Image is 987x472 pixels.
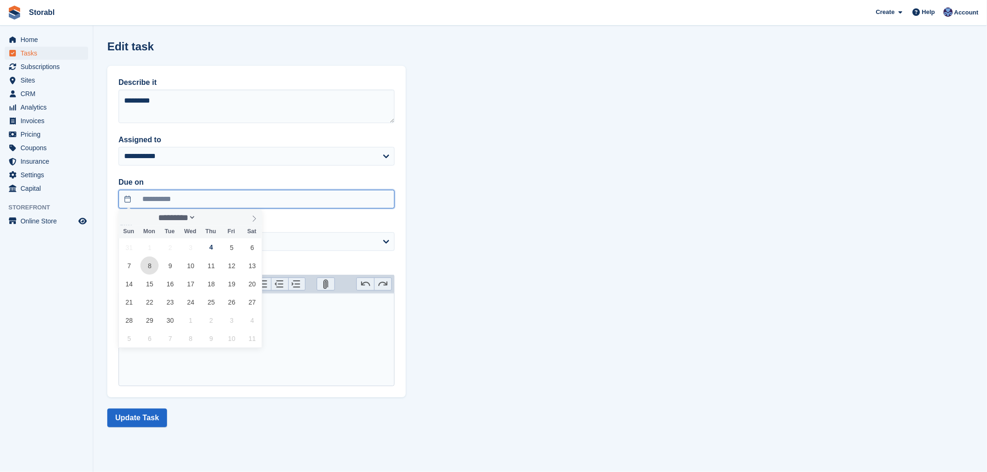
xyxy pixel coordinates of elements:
[180,229,201,235] span: Wed
[5,87,88,100] a: menu
[118,177,395,188] label: Due on
[5,155,88,168] a: menu
[196,213,225,222] input: Year
[120,275,138,293] span: September 14, 2025
[221,229,242,235] span: Fri
[107,40,154,53] h1: Edit task
[21,60,76,73] span: Subscriptions
[202,275,220,293] span: September 18, 2025
[201,229,221,235] span: Thu
[161,275,179,293] span: September 16, 2025
[5,168,88,181] a: menu
[140,293,159,311] span: September 22, 2025
[21,128,76,141] span: Pricing
[21,33,76,46] span: Home
[5,182,88,195] a: menu
[161,257,179,275] span: September 9, 2025
[181,275,200,293] span: September 17, 2025
[5,215,88,228] a: menu
[5,60,88,73] a: menu
[243,293,261,311] span: September 27, 2025
[202,238,220,257] span: September 4, 2025
[21,47,76,60] span: Tasks
[77,215,88,227] a: Preview store
[202,257,220,275] span: September 11, 2025
[317,278,334,290] button: Attach Files
[107,409,167,427] button: Update Task
[21,141,76,154] span: Coupons
[120,293,138,311] span: September 21, 2025
[181,293,200,311] span: September 24, 2025
[876,7,895,17] span: Create
[161,311,179,329] span: September 30, 2025
[21,215,76,228] span: Online Store
[374,278,391,290] button: Redo
[21,114,76,127] span: Invoices
[222,238,241,257] span: September 5, 2025
[21,168,76,181] span: Settings
[140,275,159,293] span: September 15, 2025
[21,87,76,100] span: CRM
[202,293,220,311] span: September 25, 2025
[8,203,93,212] span: Storefront
[222,293,241,311] span: September 26, 2025
[222,329,241,347] span: October 10, 2025
[140,238,159,257] span: September 1, 2025
[161,329,179,347] span: October 7, 2025
[120,257,138,275] span: September 7, 2025
[944,7,953,17] img: Tegan Ewart
[21,155,76,168] span: Insurance
[271,278,288,290] button: Decrease Level
[5,47,88,60] a: menu
[181,238,200,257] span: September 3, 2025
[202,329,220,347] span: October 9, 2025
[155,213,196,222] select: Month
[5,74,88,87] a: menu
[954,8,979,17] span: Account
[140,311,159,329] span: September 29, 2025
[922,7,935,17] span: Help
[181,329,200,347] span: October 8, 2025
[357,278,374,290] button: Undo
[118,229,139,235] span: Sun
[222,275,241,293] span: September 19, 2025
[161,238,179,257] span: September 2, 2025
[25,5,58,20] a: Storabl
[118,77,395,88] label: Describe it
[120,311,138,329] span: September 28, 2025
[160,229,180,235] span: Tue
[161,293,179,311] span: September 23, 2025
[243,257,261,275] span: September 13, 2025
[118,134,395,146] label: Assigned to
[243,311,261,329] span: October 4, 2025
[5,141,88,154] a: menu
[5,101,88,114] a: menu
[254,278,271,290] button: Numbers
[21,74,76,87] span: Sites
[21,182,76,195] span: Capital
[21,101,76,114] span: Analytics
[120,238,138,257] span: August 31, 2025
[5,128,88,141] a: menu
[243,238,261,257] span: September 6, 2025
[222,311,241,329] span: October 3, 2025
[181,311,200,329] span: October 1, 2025
[140,329,159,347] span: October 6, 2025
[288,278,306,290] button: Increase Level
[120,329,138,347] span: October 5, 2025
[5,114,88,127] a: menu
[243,275,261,293] span: September 20, 2025
[222,257,241,275] span: September 12, 2025
[181,257,200,275] span: September 10, 2025
[139,229,160,235] span: Mon
[140,257,159,275] span: September 8, 2025
[7,6,21,20] img: stora-icon-8386f47178a22dfd0bd8f6a31ec36ba5ce8667c1dd55bd0f319d3a0aa187defe.svg
[202,311,220,329] span: October 2, 2025
[243,329,261,347] span: October 11, 2025
[242,229,262,235] span: Sat
[5,33,88,46] a: menu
